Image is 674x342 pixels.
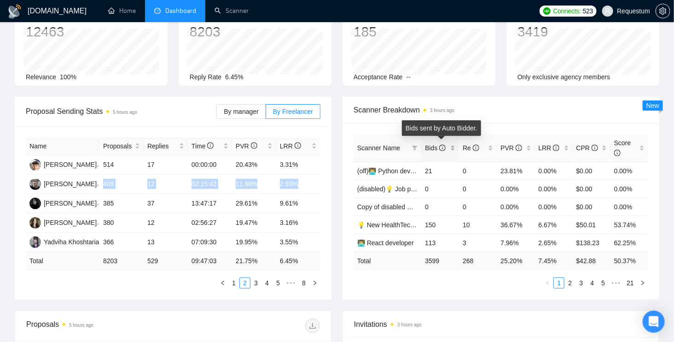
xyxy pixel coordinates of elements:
[224,108,258,115] span: By manager
[357,167,429,175] a: (off)👨‍💻 Python developer
[232,233,276,252] td: 19.95%
[407,73,411,81] span: --
[29,178,41,190] img: AK
[99,252,144,270] td: 8203
[192,142,214,150] span: Time
[99,175,144,194] td: 409
[516,145,522,151] span: info-circle
[276,175,320,194] td: 2.93%
[573,198,610,216] td: $0.00
[220,280,226,286] span: left
[44,237,99,247] div: Yadviha Khoshtaria
[29,159,41,171] img: BS
[113,110,137,115] time: 5 hours ago
[623,277,637,289] li: 21
[497,198,535,216] td: 0.00%
[273,108,313,115] span: By Freelancer
[542,277,553,289] button: left
[592,145,598,151] span: info-circle
[357,221,433,229] a: 💡 New HealthTech UI/UX
[99,213,144,233] td: 380
[573,234,610,252] td: $138.23
[517,23,589,41] div: 3419
[295,142,301,149] span: info-circle
[598,278,608,288] a: 5
[573,162,610,180] td: $0.00
[232,175,276,194] td: 11.98%
[144,137,188,155] th: Replies
[299,278,309,288] a: 8
[459,234,497,252] td: 3
[144,175,188,194] td: 12
[624,278,637,288] a: 21
[610,180,648,198] td: 0.00%
[276,155,320,175] td: 3.31%
[232,194,276,213] td: 29.61%
[273,277,284,289] li: 5
[535,234,573,252] td: 2.65%
[188,155,232,175] td: 00:00:00
[354,73,403,81] span: Acceptance Rate
[357,203,463,211] a: Copy of disabled 🛄 Computer vision
[29,180,97,187] a: AK[PERSON_NAME]
[598,277,609,289] li: 5
[26,318,173,333] div: Proposals
[147,141,177,151] span: Replies
[298,277,309,289] li: 8
[575,277,587,289] li: 3
[553,277,564,289] li: 1
[640,280,645,286] span: right
[402,120,481,136] div: Bids sent by Auto Bidder.
[99,194,144,213] td: 385
[240,278,250,288] a: 2
[587,277,598,289] li: 4
[69,323,93,328] time: 5 hours ago
[232,252,276,270] td: 21.75 %
[573,216,610,234] td: $50.01
[643,311,665,333] div: Open Intercom Messenger
[251,278,261,288] a: 3
[573,252,610,270] td: $ 42.88
[497,252,535,270] td: 25.20 %
[29,238,99,245] a: YKYadviha Khoshtaria
[497,216,535,234] td: 36.67%
[276,233,320,252] td: 3.55%
[610,216,648,234] td: 53.74%
[459,198,497,216] td: 0
[154,7,161,14] span: dashboard
[421,252,459,270] td: 3599
[236,142,257,150] span: PVR
[217,277,228,289] li: Previous Page
[535,180,573,198] td: 0.00%
[250,277,261,289] li: 3
[188,213,232,233] td: 02:56:27
[280,142,301,150] span: LRR
[108,7,136,15] a: homeHome
[165,7,196,15] span: Dashboard
[609,277,623,289] li: Next 5 Pages
[459,252,497,270] td: 268
[604,8,611,14] span: user
[397,322,422,327] time: 3 hours ago
[609,277,623,289] span: •••
[99,233,144,252] td: 366
[188,194,232,213] td: 13:47:17
[190,23,253,41] div: 8203
[188,175,232,194] td: 02:15:42
[103,141,133,151] span: Proposals
[421,234,459,252] td: 113
[656,7,670,15] a: setting
[29,199,97,206] a: VS[PERSON_NAME]
[357,185,450,193] a: (disabled)💡 Job platform UI/UX
[656,4,670,18] button: setting
[535,198,573,216] td: 0.00%
[535,216,573,234] td: 6.67%
[44,159,97,170] div: [PERSON_NAME]
[430,108,454,113] time: 3 hours ago
[215,7,249,15] a: searchScanner
[190,73,221,81] span: Reply Rate
[26,106,216,117] span: Proposal Sending Stats
[29,218,97,226] a: DB[PERSON_NAME]
[610,198,648,216] td: 0.00%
